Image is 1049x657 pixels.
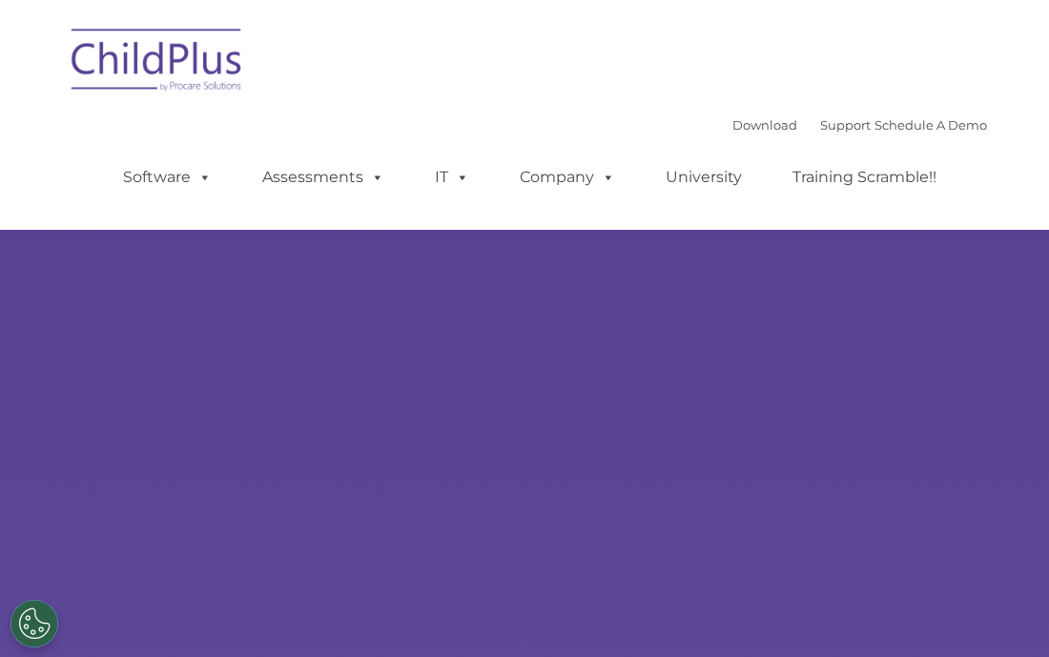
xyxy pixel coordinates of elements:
[10,600,58,647] button: Cookies Settings
[820,117,871,133] a: Support
[62,15,253,111] img: ChildPlus by Procare Solutions
[732,117,987,133] font: |
[874,117,987,133] a: Schedule A Demo
[732,117,797,133] a: Download
[501,158,634,196] a: Company
[104,158,231,196] a: Software
[416,158,488,196] a: IT
[773,158,956,196] a: Training Scramble!!
[647,158,761,196] a: University
[243,158,403,196] a: Assessments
